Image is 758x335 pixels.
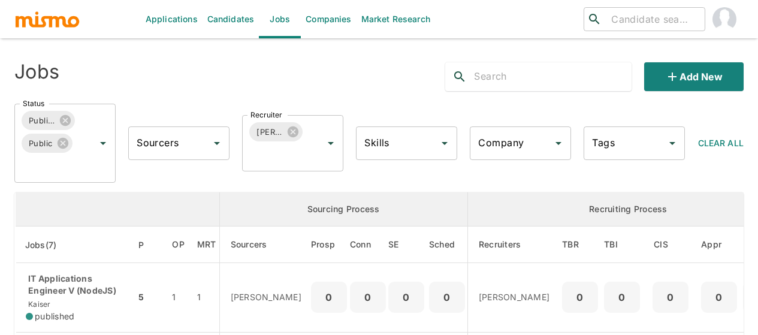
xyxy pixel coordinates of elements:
p: 0 [706,289,732,306]
th: Market Research Total [194,227,219,263]
input: Search [474,67,632,86]
th: Sourcers [219,227,311,263]
th: To Be Interviewed [601,227,643,263]
span: Jobs(7) [25,238,73,252]
th: Open Positions [162,227,194,263]
p: IT Applications Engineer V (NodeJS) [26,273,126,297]
p: 0 [316,289,342,306]
th: Sched [427,227,468,263]
th: Client Interview Scheduled [643,227,698,263]
th: Priority [135,227,162,263]
p: 0 [355,289,381,306]
p: [PERSON_NAME] [479,291,549,303]
th: Connections [350,227,386,263]
span: Published [22,114,62,128]
p: [PERSON_NAME] [231,291,301,303]
span: [PERSON_NAME] [249,125,290,139]
div: Public [22,134,73,153]
span: Public [22,137,60,150]
td: 1 [162,263,194,333]
th: Prospects [311,227,350,263]
img: logo [14,10,80,28]
button: Open [322,135,339,152]
input: Candidate search [606,11,700,28]
button: Open [209,135,225,152]
div: [PERSON_NAME] [249,122,303,141]
p: 0 [609,289,635,306]
button: search [445,62,474,91]
label: Status [23,98,44,108]
label: Recruiter [250,110,282,120]
p: 0 [657,289,684,306]
span: published [35,310,74,322]
button: Open [436,135,453,152]
h4: Jobs [14,60,59,84]
p: 0 [567,289,593,306]
th: Recruiters [467,227,559,263]
p: 0 [393,289,419,306]
div: Published [22,111,75,130]
button: Open [664,135,681,152]
span: Kaiser [26,300,51,309]
td: 1 [194,263,219,333]
p: 0 [434,289,460,306]
button: Open [95,135,111,152]
span: Clear All [698,138,744,148]
th: Sourcing Process [219,192,467,227]
th: Approved [698,227,740,263]
td: 5 [135,263,162,333]
button: Open [550,135,567,152]
img: Maia Reyes [712,7,736,31]
span: P [138,238,159,252]
th: Sent Emails [386,227,427,263]
th: To Be Reviewed [559,227,601,263]
button: Add new [644,62,744,91]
